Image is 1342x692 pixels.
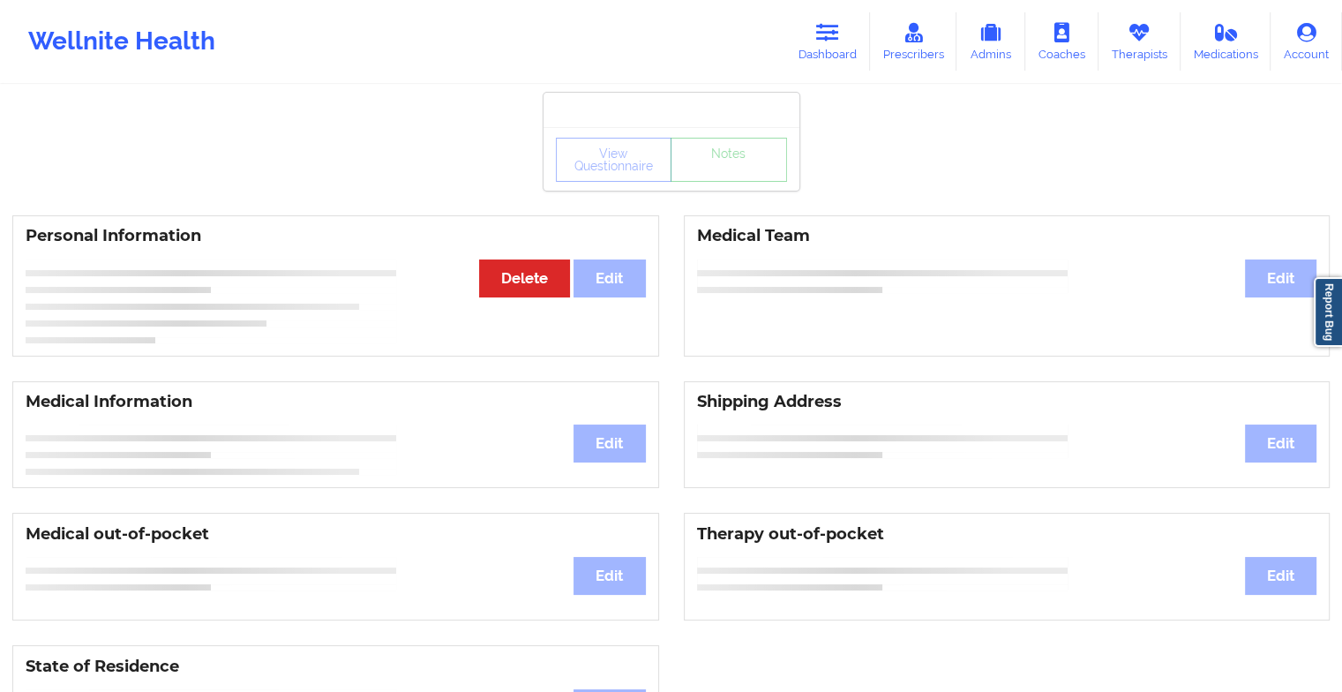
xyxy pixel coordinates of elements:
[697,392,1317,412] h3: Shipping Address
[956,12,1025,71] a: Admins
[26,226,646,246] h3: Personal Information
[1271,12,1342,71] a: Account
[1181,12,1271,71] a: Medications
[26,524,646,545] h3: Medical out-of-pocket
[1025,12,1098,71] a: Coaches
[1314,277,1342,347] a: Report Bug
[26,657,646,677] h3: State of Residence
[697,226,1317,246] h3: Medical Team
[26,392,646,412] h3: Medical Information
[697,524,1317,545] h3: Therapy out-of-pocket
[479,259,570,297] button: Delete
[1098,12,1181,71] a: Therapists
[870,12,957,71] a: Prescribers
[785,12,870,71] a: Dashboard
